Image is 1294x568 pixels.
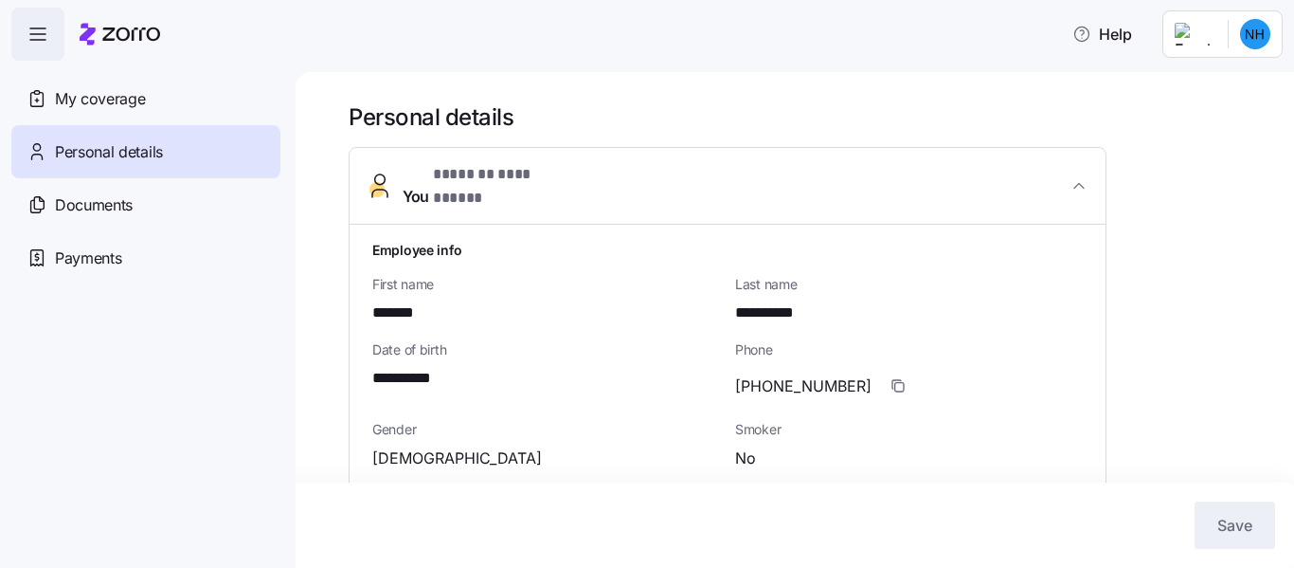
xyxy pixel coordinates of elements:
[372,275,720,294] span: First name
[372,340,720,359] span: Date of birth
[11,72,280,125] a: My coverage
[55,193,133,217] span: Documents
[403,163,573,209] span: You
[372,240,1083,260] h1: Employee info
[55,247,121,270] span: Payments
[1072,23,1132,46] span: Help
[1217,514,1252,537] span: Save
[11,178,280,231] a: Documents
[372,420,720,439] span: Gender
[735,420,1083,439] span: Smoker
[349,102,1267,132] h1: Personal details
[1195,502,1275,549] button: Save
[55,87,145,111] span: My coverage
[1240,19,1270,49] img: ba0425477396cde6fba21af630087b3a
[11,231,280,284] a: Payments
[735,275,1083,294] span: Last name
[372,447,542,470] span: [DEMOGRAPHIC_DATA]
[55,140,163,164] span: Personal details
[1175,23,1213,46] img: Employer logo
[735,340,1083,359] span: Phone
[735,375,872,398] span: [PHONE_NUMBER]
[1057,15,1147,53] button: Help
[735,447,756,470] span: No
[11,125,280,178] a: Personal details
